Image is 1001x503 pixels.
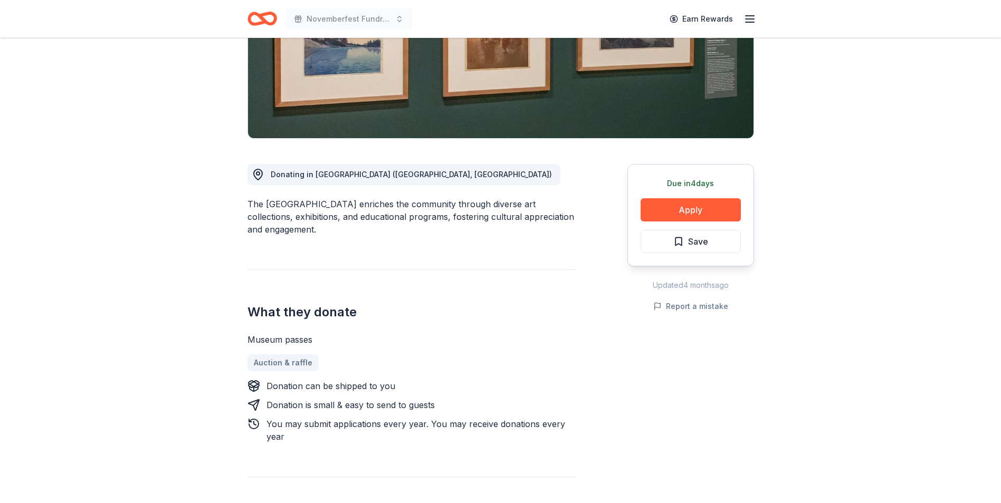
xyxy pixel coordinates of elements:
div: You may submit applications every year . You may receive donations every year [266,418,577,443]
div: Updated 4 months ago [627,279,754,292]
div: Donation can be shipped to you [266,380,395,392]
button: Report a mistake [653,300,728,313]
a: Home [247,6,277,31]
button: Novemberfest Fundraiser [285,8,412,30]
button: Save [641,230,741,253]
div: Donation is small & easy to send to guests [266,399,435,411]
span: Novemberfest Fundraiser [307,13,391,25]
div: Museum passes [247,333,577,346]
a: Auction & raffle [247,354,319,371]
div: The [GEOGRAPHIC_DATA] enriches the community through diverse art collections, exhibitions, and ed... [247,198,577,236]
span: Save [688,235,708,248]
a: Earn Rewards [663,9,739,28]
h2: What they donate [247,304,577,321]
div: Due in 4 days [641,177,741,190]
span: Donating in [GEOGRAPHIC_DATA] ([GEOGRAPHIC_DATA], [GEOGRAPHIC_DATA]) [271,170,552,179]
button: Apply [641,198,741,221]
